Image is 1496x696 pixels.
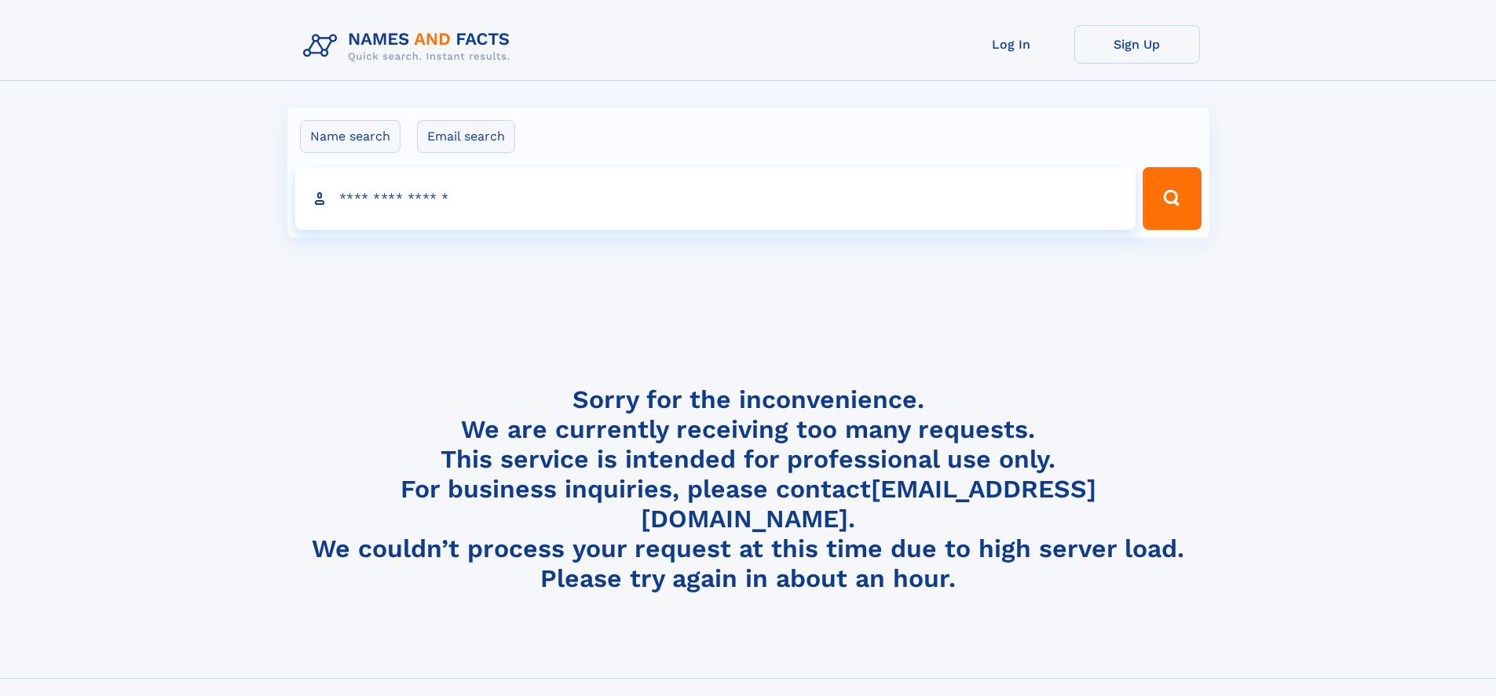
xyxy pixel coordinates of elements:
[300,120,401,153] label: Name search
[297,25,523,67] img: Logo Names and Facts
[295,167,1136,230] input: search input
[297,384,1200,594] h4: Sorry for the inconvenience. We are currently receiving too many requests. This service is intend...
[1074,25,1200,64] a: Sign Up
[949,25,1074,64] a: Log In
[417,120,515,153] label: Email search
[641,474,1096,534] a: [EMAIL_ADDRESS][DOMAIN_NAME]
[1143,167,1201,230] button: Search Button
